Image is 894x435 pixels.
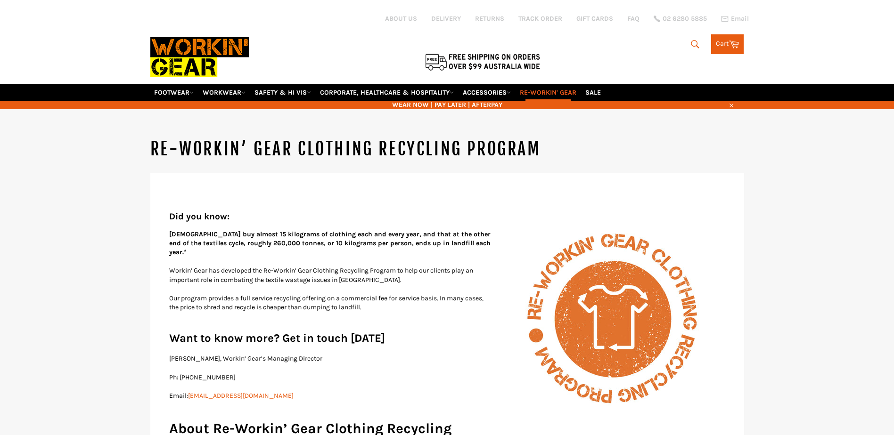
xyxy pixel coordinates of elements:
[316,84,458,101] a: CORPORATE, HEALTHCARE & HOSPITALITY
[150,137,744,161] h1: Re-Workin’ Gear Clothing Recycling Program
[654,16,707,22] a: 02 6280 5885
[663,16,707,22] span: 02 6280 5885
[499,210,725,427] img: Re-Workin' Gear - Clothing Recyvlnc Program
[424,52,541,72] img: Flat $9.95 shipping Australia wide
[576,14,613,23] a: GIFT CARDS
[516,84,580,101] a: RE-WORKIN' GEAR
[169,266,725,284] p: Workin’ Gear has developed the Re-Workin’ Gear Clothing Recycling Program to help our clients pla...
[169,330,725,346] h3: Want to know more? Get in touch [DATE]
[169,354,725,363] p: [PERSON_NAME], Workin’ Gear’s Managing Director
[251,84,315,101] a: SAFETY & HI VIS
[169,230,491,257] strong: [DEMOGRAPHIC_DATA] buy almost 15 kilograms of clothing each and every year, and that at the other...
[150,31,249,84] img: Workin Gear leaders in Workwear, Safety Boots, PPE, Uniforms. Australia's No.1 in Workwear
[721,15,749,23] a: Email
[518,14,562,23] a: TRACK ORDER
[169,294,725,312] p: Our program provides a full service recycling offering on a commercial fee for service basis. In ...
[199,84,249,101] a: WORKWEAR
[169,391,725,400] p: Email:
[711,34,744,54] a: Cart
[431,14,461,23] a: DELIVERY
[731,16,749,22] span: Email
[475,14,504,23] a: RETURNS
[169,373,725,382] p: Ph: [PHONE_NUMBER]
[169,210,725,223] h2: Did you know:
[385,14,417,23] a: ABOUT US
[627,14,640,23] a: FAQ
[188,392,294,400] a: [EMAIL_ADDRESS][DOMAIN_NAME]
[150,100,744,109] span: WEAR NOW | PAY LATER | AFTERPAY
[459,84,515,101] a: ACCESSORIES
[150,84,197,101] a: FOOTWEAR
[582,84,605,101] a: SALE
